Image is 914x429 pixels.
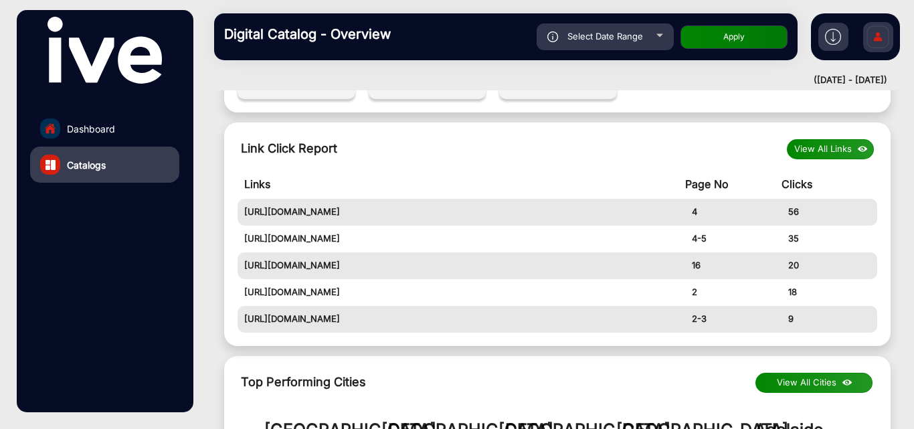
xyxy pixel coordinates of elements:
td: 20 [782,252,877,279]
td: 18 [782,279,877,306]
img: Sign%20Up.svg [864,15,892,62]
div: ([DATE] - [DATE]) [201,74,887,87]
span: Catalogs [67,158,106,172]
img: vmg-logo [48,17,161,84]
h3: Digital Catalog - Overview [224,26,412,42]
button: View All Links [787,139,874,159]
button: Apply [680,25,788,49]
td: 2-3 [685,306,781,333]
img: h2download.svg [825,29,841,45]
td: [URL][DOMAIN_NAME] [238,199,686,226]
td: 4-5 [685,226,781,252]
td: 2 [685,279,781,306]
td: 4 [685,199,781,226]
a: Dashboard [30,110,179,147]
td: [URL][DOMAIN_NAME] [238,306,686,333]
img: catalog [45,160,56,170]
td: Links [238,169,686,199]
td: 16 [685,252,781,279]
div: Link Click Report [241,139,337,159]
span: Dashboard [67,122,115,136]
td: [URL][DOMAIN_NAME] [238,226,686,252]
td: 9 [782,306,877,333]
a: Catalogs [30,147,179,183]
img: home [44,122,56,135]
img: icon [547,31,559,42]
td: Page No [685,169,781,199]
span: Top Performing Cities [241,375,366,389]
td: [URL][DOMAIN_NAME] [238,279,686,306]
td: 56 [782,199,877,226]
span: Select Date Range [567,31,643,41]
td: 35 [782,226,877,252]
td: [URL][DOMAIN_NAME] [238,252,686,279]
button: View All Cities [755,373,873,393]
td: Clicks [782,169,877,199]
